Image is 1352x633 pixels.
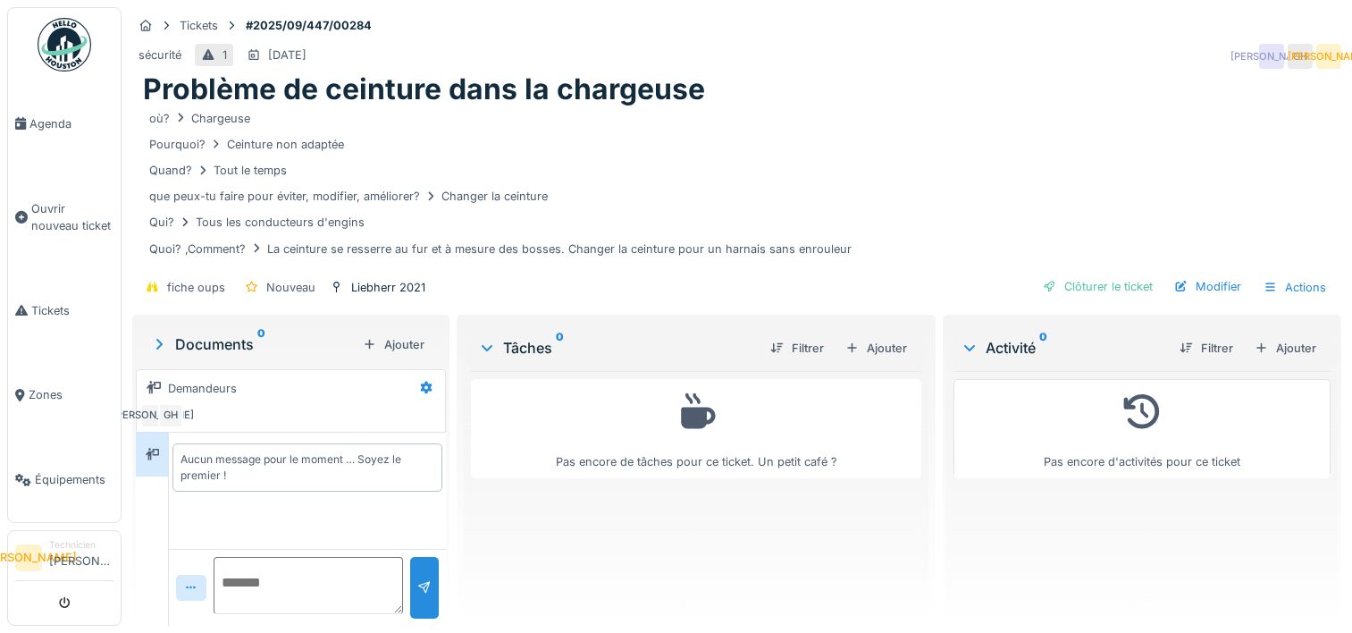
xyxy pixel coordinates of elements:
div: Filtrer [1172,336,1240,360]
div: GH [1288,44,1313,69]
a: Zones [8,353,121,438]
a: [PERSON_NAME] Technicien[PERSON_NAME] [15,538,113,581]
div: [DATE] [268,46,307,63]
div: Qui? Tous les conducteurs d'engins [149,214,365,231]
span: Ouvrir nouveau ticket [31,200,113,234]
div: Activité [961,337,1165,359]
img: Badge_color-CXgf-gQk.svg [38,18,91,72]
span: Zones [29,386,113,403]
sup: 0 [556,337,564,359]
li: [PERSON_NAME] [49,538,113,577]
div: Liebherr 2021 [351,279,425,296]
span: Agenda [29,115,113,132]
a: Ouvrir nouveau ticket [8,166,121,268]
div: où? Chargeuse [149,110,250,127]
span: Équipements [35,471,113,488]
div: Quoi? ,Comment? La ceinture se resserre au fur et à mesure des bosses. Changer la ceinture pour u... [149,241,852,257]
a: Agenda [8,81,121,166]
div: [PERSON_NAME] [140,403,165,428]
div: 1 [223,46,227,63]
div: Pas encore d'activités pour ce ticket [965,387,1319,470]
div: Pas encore de tâches pour ce ticket. Un petit café ? [483,387,910,470]
div: Modifier [1167,274,1248,299]
sup: 0 [257,333,265,355]
div: Ajouter [356,333,432,357]
div: Tâches [478,337,756,359]
div: Quand? Tout le temps [149,162,287,179]
div: Ajouter [838,336,914,360]
sup: 0 [1039,337,1047,359]
div: Clôturer le ticket [1036,274,1160,299]
div: Tickets [180,17,218,34]
div: [PERSON_NAME] [1316,44,1341,69]
div: fiche oups [167,279,225,296]
li: [PERSON_NAME] [15,544,42,571]
div: Ajouter [1247,336,1323,360]
a: Tickets [8,268,121,353]
div: Aucun message pour le moment … Soyez le premier ! [181,452,434,484]
div: que peux-tu faire pour éviter, modifier, améliorer? Changer la ceinture [149,188,548,205]
div: Pourquoi? Ceinture non adaptée [149,136,344,153]
strong: #2025/09/447/00284 [239,17,379,34]
div: sécurité [139,46,181,63]
div: Filtrer [763,336,831,360]
h1: Problème de ceinture dans la chargeuse [143,72,705,106]
div: [PERSON_NAME] [1259,44,1284,69]
div: GH [158,403,183,428]
span: Tickets [31,302,113,319]
div: Nouveau [266,279,315,296]
a: Équipements [8,437,121,522]
div: Actions [1255,274,1334,300]
div: Technicien [49,538,113,552]
div: Documents [150,333,356,355]
div: Demandeurs [168,380,237,397]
